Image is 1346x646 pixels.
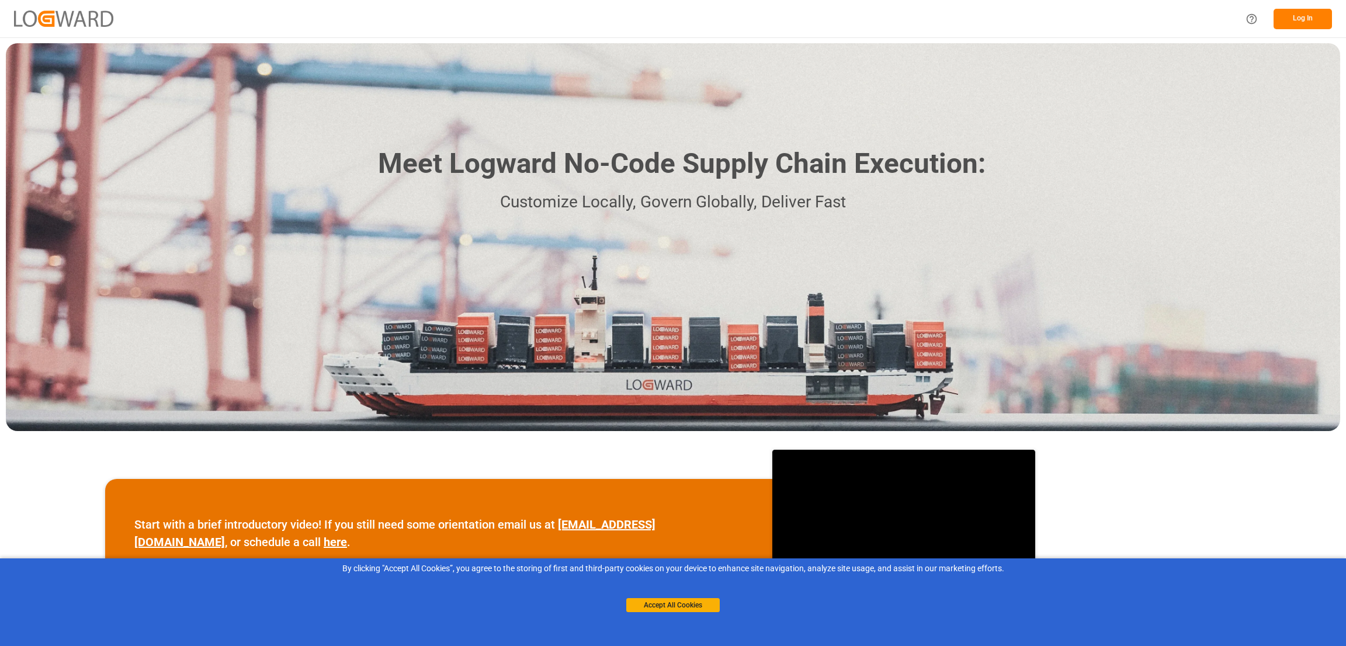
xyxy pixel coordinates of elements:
button: Log In [1274,9,1332,29]
a: here [324,535,347,549]
img: Logward_new_orange.png [14,11,113,26]
a: [EMAIL_ADDRESS][DOMAIN_NAME] [134,518,655,549]
p: Customize Locally, Govern Globally, Deliver Fast [360,189,986,216]
h1: Meet Logward No-Code Supply Chain Execution: [378,143,986,185]
button: Accept All Cookies [626,598,720,612]
iframe: video [772,450,1035,625]
div: By clicking "Accept All Cookies”, you agree to the storing of first and third-party cookies on yo... [8,562,1338,575]
button: Help Center [1239,6,1265,32]
p: Start with a brief introductory video! If you still need some orientation email us at , or schedu... [134,516,743,551]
